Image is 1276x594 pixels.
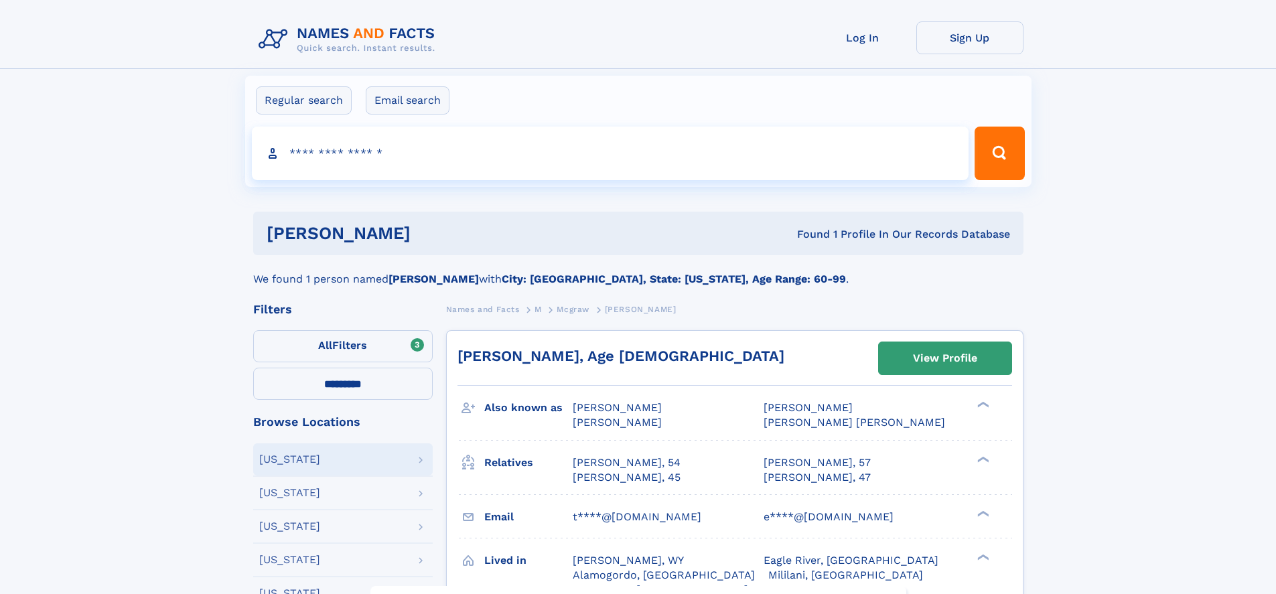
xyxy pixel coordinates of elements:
[764,455,871,470] a: [PERSON_NAME], 57
[535,305,542,314] span: M
[366,86,449,115] label: Email search
[535,301,542,317] a: M
[484,506,573,528] h3: Email
[764,416,945,429] span: [PERSON_NAME] [PERSON_NAME]
[259,521,320,532] div: [US_STATE]
[974,552,990,561] div: ❯
[764,554,938,567] span: Eagle River, [GEOGRAPHIC_DATA]
[259,454,320,465] div: [US_STATE]
[252,127,969,180] input: search input
[604,227,1010,242] div: Found 1 Profile In Our Records Database
[974,509,990,518] div: ❯
[259,488,320,498] div: [US_STATE]
[974,455,990,463] div: ❯
[916,21,1023,54] a: Sign Up
[809,21,916,54] a: Log In
[253,330,433,362] label: Filters
[573,569,755,581] span: Alamogordo, [GEOGRAPHIC_DATA]
[573,401,662,414] span: [PERSON_NAME]
[259,554,320,565] div: [US_STATE]
[253,21,446,58] img: Logo Names and Facts
[605,305,677,314] span: [PERSON_NAME]
[484,451,573,474] h3: Relatives
[484,396,573,419] h3: Also known as
[318,339,332,352] span: All
[573,416,662,429] span: [PERSON_NAME]
[457,348,784,364] a: [PERSON_NAME], Age [DEMOGRAPHIC_DATA]
[879,342,1011,374] a: View Profile
[573,470,681,485] a: [PERSON_NAME], 45
[764,401,853,414] span: [PERSON_NAME]
[502,273,846,285] b: City: [GEOGRAPHIC_DATA], State: [US_STATE], Age Range: 60-99
[974,400,990,409] div: ❯
[256,86,352,115] label: Regular search
[557,305,589,314] span: Mcgraw
[975,127,1024,180] button: Search Button
[253,416,433,428] div: Browse Locations
[557,301,589,317] a: Mcgraw
[764,470,871,485] a: [PERSON_NAME], 47
[446,301,520,317] a: Names and Facts
[573,554,684,567] span: [PERSON_NAME], WY
[253,255,1023,287] div: We found 1 person named with .
[768,569,923,581] span: Mililani, [GEOGRAPHIC_DATA]
[573,455,681,470] a: [PERSON_NAME], 54
[484,549,573,572] h3: Lived in
[913,343,977,374] div: View Profile
[388,273,479,285] b: [PERSON_NAME]
[267,225,604,242] h1: [PERSON_NAME]
[253,303,433,315] div: Filters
